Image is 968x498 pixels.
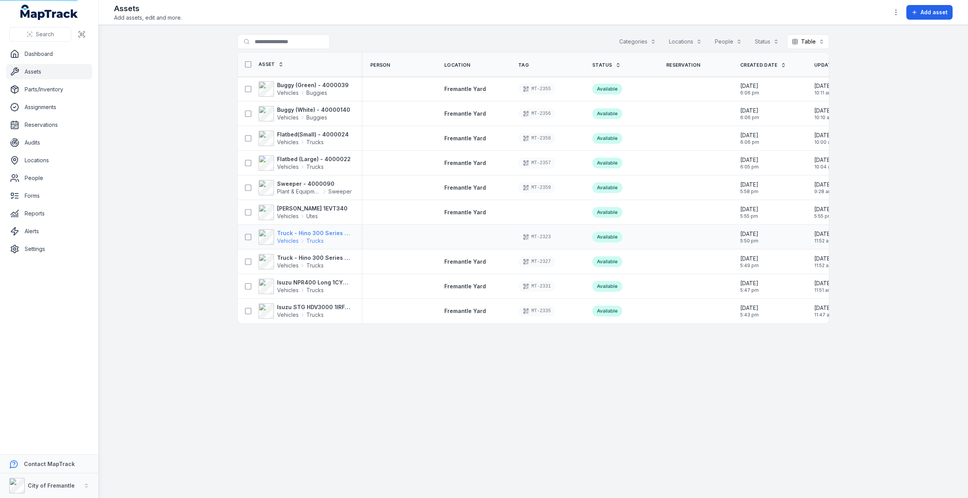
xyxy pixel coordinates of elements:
button: Table [787,34,829,49]
span: 11:52 am [814,262,833,269]
a: Assignments [6,99,92,115]
span: [DATE] [740,230,758,238]
time: 23/09/2025, 6:06:57 pm [740,82,759,96]
time: 03/10/2025, 10:00:48 am [814,131,835,145]
div: Available [592,182,622,193]
span: Created Date [740,62,778,68]
a: Reservations [6,117,92,133]
time: 23/09/2025, 5:49:07 pm [740,255,759,269]
strong: Buggy (White) - 40000140 [277,106,350,114]
span: [DATE] [740,131,759,139]
a: Fremantle Yard [444,184,486,192]
h2: Assets [114,3,182,14]
a: Asset [259,61,284,67]
time: 03/10/2025, 10:04:06 am [814,156,835,170]
a: Truck - Hino 300 Series 1IFQ413VehiclesTrucks [259,254,352,269]
a: Flatbed (Large) - 4000022VehiclesTrucks [259,155,351,171]
span: [DATE] [814,255,833,262]
span: Vehicles [277,89,299,97]
time: 03/10/2025, 11:52:57 am [814,230,833,244]
a: Settings [6,241,92,257]
div: Available [592,256,622,267]
a: [PERSON_NAME] 1EVT340VehiclesUtes [259,205,348,220]
span: Search [36,30,54,38]
span: 5:43 pm [740,312,759,318]
span: [DATE] [740,279,759,287]
span: Trucks [306,311,324,319]
span: 6:06 pm [740,139,759,145]
a: Locations [6,153,92,168]
span: 11:52 am [814,238,833,244]
div: MT-2359 [518,182,555,193]
time: 23/09/2025, 6:05:51 pm [740,156,759,170]
div: Available [592,158,622,168]
strong: Isuzu NPR400 Long 1CYD773 [277,279,352,286]
span: 6:05 pm [740,164,759,170]
span: [DATE] [740,107,759,114]
a: Isuzu NPR400 Long 1CYD773VehiclesTrucks [259,279,352,294]
span: Vehicles [277,114,299,121]
span: Utes [306,212,318,220]
span: Vehicles [277,163,299,171]
div: Available [592,281,622,292]
span: 6:06 pm [740,114,759,121]
span: Fremantle Yard [444,135,486,141]
span: 5:55 pm [814,213,832,219]
a: Buggy (White) - 40000140VehiclesBuggies [259,106,350,121]
span: Fremantle Yard [444,283,486,289]
time: 23/09/2025, 5:55:16 pm [740,205,758,219]
span: [DATE] [814,82,832,90]
span: [DATE] [740,205,758,213]
strong: City of Fremantle [28,482,75,489]
span: Vehicles [277,262,299,269]
span: Status [592,62,612,68]
strong: Contact MapTrack [24,461,75,467]
span: 10:10 am [814,114,834,121]
span: Sweeper [328,188,352,195]
span: Location [444,62,470,68]
strong: Buggy (Green) - 4000039 [277,81,349,89]
time: 23/09/2025, 6:06:17 pm [740,131,759,145]
span: Vehicles [277,311,299,319]
span: Trucks [306,262,324,269]
button: People [710,34,747,49]
a: Isuzu STG HDV3000 1IRF354VehiclesTrucks [259,303,352,319]
span: 10:11 am [814,90,832,96]
time: 03/10/2025, 10:11:32 am [814,82,832,96]
span: Trucks [306,163,324,171]
button: Search [9,27,71,42]
span: Fremantle Yard [444,160,486,166]
span: 6:06 pm [740,90,759,96]
strong: Flatbed (Large) - 4000022 [277,155,351,163]
span: 5:55 pm [740,213,758,219]
span: 5:47 pm [740,287,759,293]
span: 5:50 pm [740,238,758,244]
span: Fremantle Yard [444,209,486,215]
span: Vehicles [277,286,299,294]
time: 03/10/2025, 11:52:30 am [814,255,833,269]
span: 5:49 pm [740,262,759,269]
span: Buggies [306,114,327,121]
a: Audits [6,135,92,150]
span: Trucks [306,286,324,294]
div: MT-2335 [518,306,555,316]
strong: Truck - Hino 300 Series 1IFQ413 [277,254,352,262]
a: Forms [6,188,92,204]
span: 5:58 pm [740,188,758,195]
span: 11:51 am [814,287,832,293]
span: [DATE] [814,181,832,188]
div: Available [592,133,622,144]
span: Fremantle Yard [444,86,486,92]
span: [DATE] [814,230,833,238]
span: Add asset [921,8,948,16]
div: Available [592,108,622,119]
div: MT-2356 [518,108,555,119]
span: [DATE] [814,156,835,164]
span: Vehicles [277,212,299,220]
div: Available [592,207,622,218]
a: Updated Date [814,62,861,68]
a: Fremantle Yard [444,85,486,93]
span: Fremantle Yard [444,308,486,314]
a: Created Date [740,62,786,68]
a: Fremantle Yard [444,159,486,167]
